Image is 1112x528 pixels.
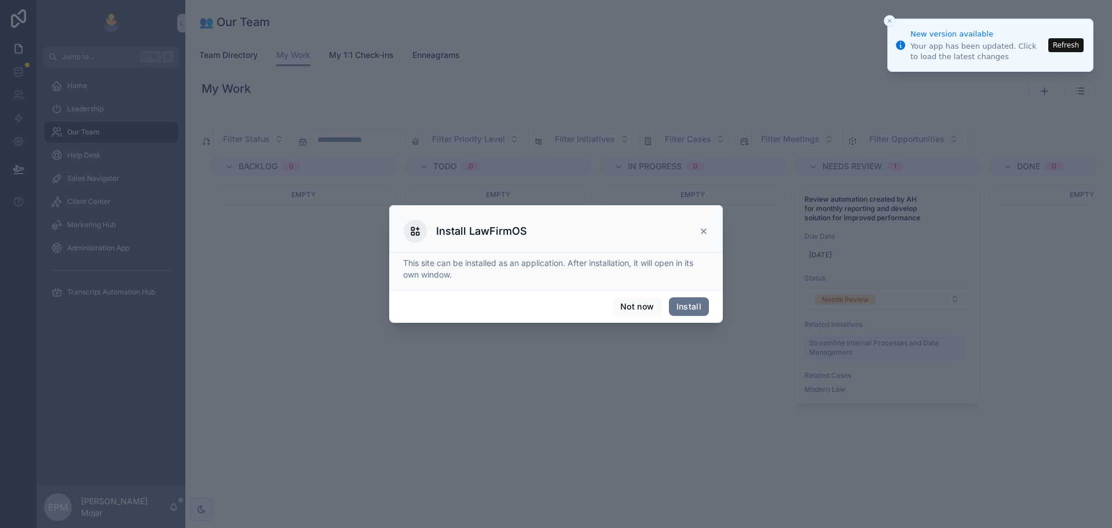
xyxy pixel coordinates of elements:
div: Your app has been updated. Click to load the latest changes [910,41,1045,62]
button: Close toast [884,15,895,27]
button: Refresh [1048,38,1084,52]
button: Install [669,297,709,316]
h3: Install LawFirmOS [436,224,527,238]
div: New version available [910,28,1045,40]
p: This site can be installed as an application. After installation, it will open in its own window. [403,257,709,281]
button: Not now [613,297,661,316]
